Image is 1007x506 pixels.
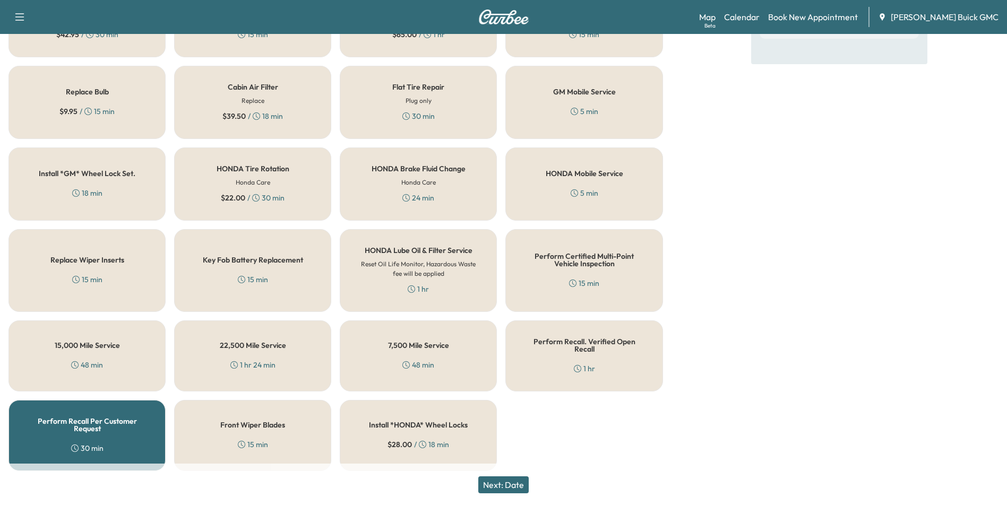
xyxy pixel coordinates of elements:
[72,188,102,198] div: 18 min
[50,256,124,264] h5: Replace Wiper Inserts
[56,29,79,40] span: $ 42.95
[891,11,999,23] span: [PERSON_NAME] Buick GMC
[59,106,78,117] span: $ 9.95
[388,342,449,349] h5: 7,500 Mile Service
[228,83,278,91] h5: Cabin Air Filter
[478,476,529,493] button: Next: Date
[365,247,472,254] h5: HONDA Lube Oil & Filter Service
[408,284,429,294] div: 1 hr
[546,170,623,177] h5: HONDA Mobile Service
[699,11,716,23] a: MapBeta
[220,342,286,349] h5: 22,500 Mile Service
[388,439,412,450] span: $ 28.00
[217,165,289,172] h5: HONDA Tire Rotation
[388,439,449,450] div: / 18 min
[357,259,479,278] h6: Reset Oil Life Monitor, Hazardous Waste fee will be applied
[523,252,645,267] h5: Perform Certified Multi-Point Vehicle Inspection
[56,29,118,40] div: / 30 min
[768,11,858,23] a: Book New Appointment
[222,111,246,121] span: $ 39.50
[221,193,245,203] span: $ 22.00
[238,439,268,450] div: 15 min
[71,360,103,370] div: 48 min
[569,278,599,289] div: 15 min
[402,193,434,203] div: 24 min
[221,193,285,203] div: / 30 min
[230,360,276,370] div: 1 hr 24 min
[55,342,120,349] h5: 15,000 Mile Service
[236,178,270,187] h6: Honda Care
[369,421,468,429] h5: Install *HONDA* Wheel Locks
[392,83,444,91] h5: Flat Tire Repair
[71,443,104,453] div: 30 min
[571,106,598,117] div: 5 min
[220,421,285,429] h5: Front Wiper Blades
[26,417,148,432] h5: Perform Recall Per Customer Request
[574,363,595,374] div: 1 hr
[724,11,760,23] a: Calendar
[392,29,417,40] span: $ 65.00
[401,178,436,187] h6: Honda Care
[402,111,435,121] div: 30 min
[372,165,466,172] h5: HONDA Brake Fluid Change
[402,360,434,370] div: 48 min
[571,188,598,198] div: 5 min
[569,29,599,40] div: 15 min
[523,338,645,353] h5: Perform Recall. Verified Open Recall
[66,88,109,95] h5: Replace Bulb
[72,274,102,285] div: 15 min
[59,106,115,117] div: / 15 min
[478,10,529,24] img: Curbee Logo
[238,29,268,40] div: 15 min
[238,274,268,285] div: 15 min
[39,170,135,177] h5: Install *GM* Wheel Lock Set.
[553,88,616,95] h5: GM Mobile Service
[242,96,264,106] h6: Replace
[222,111,283,121] div: / 18 min
[203,256,303,264] h5: Key Fob Battery Replacement
[704,22,716,30] div: Beta
[392,29,445,40] div: / 1 hr
[406,96,432,106] h6: Plug only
